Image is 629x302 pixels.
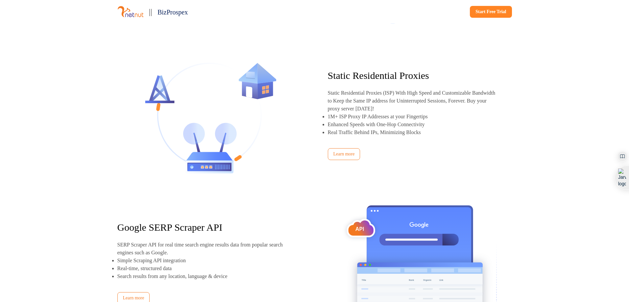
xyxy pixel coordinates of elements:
[470,6,512,18] a: Start Free Trial
[117,222,290,233] p: Google SERP Scraper API
[117,258,186,263] p: Simple Scraping API integration
[117,241,290,257] p: SERP Scraper API for real time search engine results data from popular search engines such as Goo...
[328,129,421,135] p: Real Traffic Behind IPs, Minimizing Blocks
[328,148,360,160] a: Learn more
[328,114,428,119] p: 1M+ ISP Proxy IP Addresses at your Fingertips
[328,89,500,113] p: Static Residential Proxies (ISP) With High Speed and Customizable Bandwidth to Keep the Same IP a...
[157,9,188,16] span: BizProspex
[328,70,500,81] p: Static Residential Proxies
[117,273,228,279] p: Search results from any location, language & device
[149,5,152,18] p: ||
[117,266,172,271] p: Real-time, structured data
[328,122,425,127] p: Enhanced Speeds with One-Hop Connectivity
